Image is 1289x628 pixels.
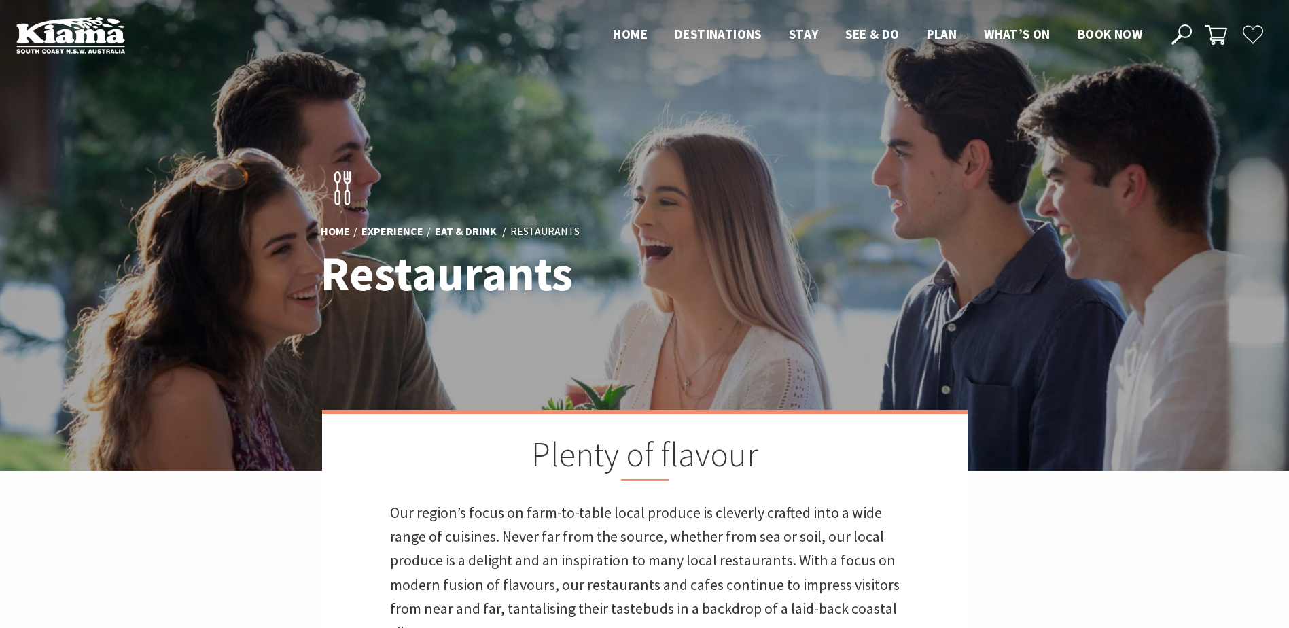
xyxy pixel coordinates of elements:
[927,26,957,42] span: Plan
[390,434,900,481] h2: Plenty of flavour
[510,223,580,241] li: Restaurants
[321,247,705,300] h1: Restaurants
[984,26,1050,42] span: What’s On
[599,24,1156,46] nav: Main Menu
[435,224,497,239] a: Eat & Drink
[845,26,899,42] span: See & Do
[613,26,648,42] span: Home
[321,224,350,239] a: Home
[675,26,762,42] span: Destinations
[789,26,819,42] span: Stay
[16,16,125,54] img: Kiama Logo
[1078,26,1142,42] span: Book now
[361,224,423,239] a: Experience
